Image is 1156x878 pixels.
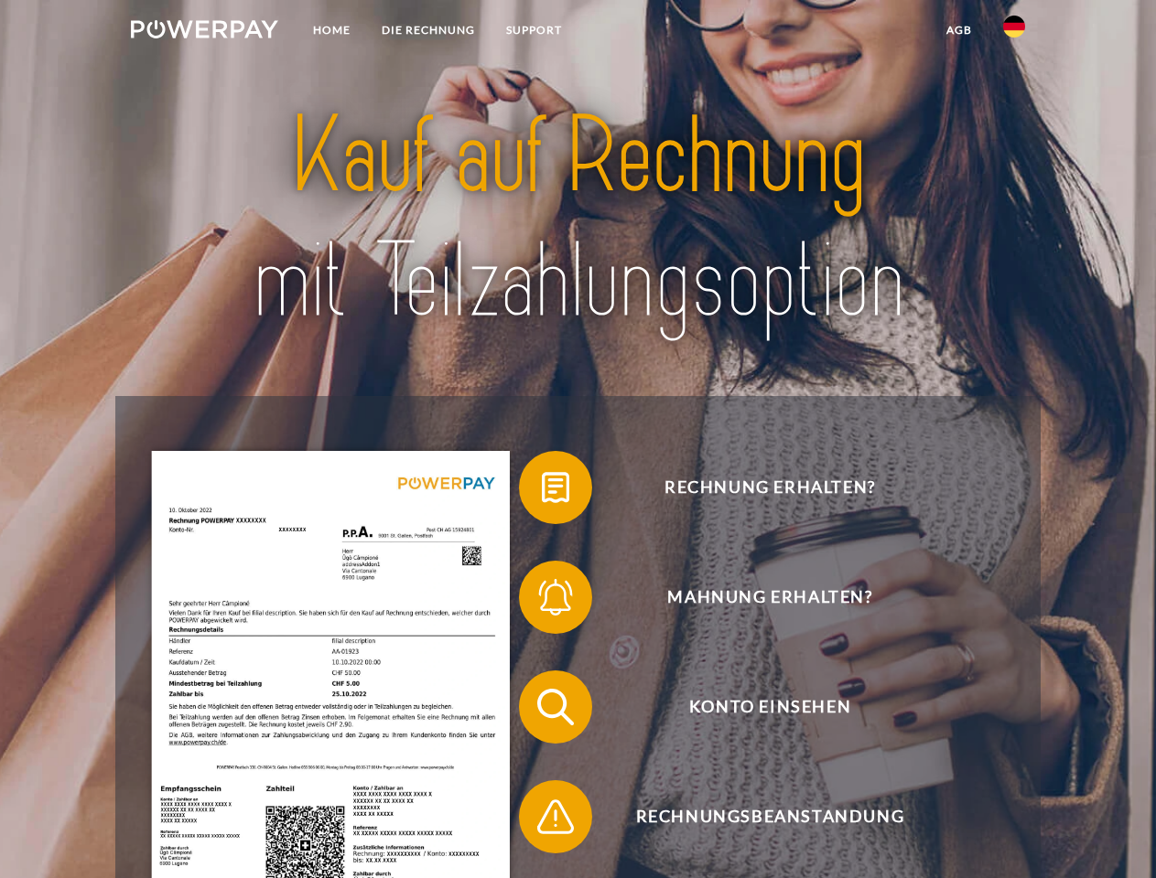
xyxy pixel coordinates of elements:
img: qb_bill.svg [533,465,578,510]
img: qb_search.svg [533,684,578,730]
img: title-powerpay_de.svg [175,88,981,350]
button: Rechnungsbeanstandung [519,780,995,853]
span: Rechnung erhalten? [546,451,994,524]
button: Mahnung erhalten? [519,561,995,634]
button: Konto einsehen [519,670,995,744]
img: qb_bell.svg [533,574,578,620]
a: DIE RECHNUNG [366,14,491,47]
button: Rechnung erhalten? [519,451,995,524]
span: Mahnung erhalten? [546,561,994,634]
a: Home [297,14,366,47]
img: qb_warning.svg [533,794,578,840]
a: SUPPORT [491,14,578,47]
img: logo-powerpay-white.svg [131,20,278,38]
img: de [1003,16,1025,37]
span: Rechnungsbeanstandung [546,780,994,853]
a: agb [931,14,988,47]
span: Konto einsehen [546,670,994,744]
